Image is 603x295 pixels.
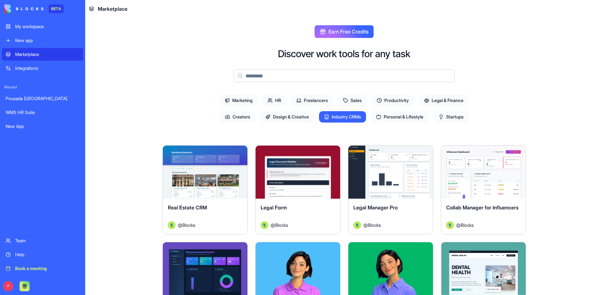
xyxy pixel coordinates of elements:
[15,265,80,272] div: Book a meeting
[348,145,433,234] a: Legal Manager ProAvatar@Blocks
[2,85,83,90] span: Recent
[419,95,469,106] span: Legal & Finance
[2,106,83,119] a: WMS HR Suite
[2,48,83,61] a: Marketplace
[168,221,175,229] img: Avatar
[168,204,207,211] span: Real Estate CRM
[2,248,83,261] a: Help
[278,48,410,59] h2: Discover work tools for any task
[353,221,361,229] img: Avatar
[319,111,366,123] span: Industry CRMs
[456,222,461,228] span: @
[434,111,469,123] span: Startups
[446,221,454,229] img: Avatar
[353,204,398,211] span: Legal Manager Pro
[368,222,381,228] span: Blocks
[178,222,182,228] span: @
[263,95,286,106] span: HR
[220,95,257,106] span: Marketing
[163,145,248,234] a: Real Estate CRMAvatar@Blocks
[6,109,80,116] div: WMS HR Suite
[446,204,518,211] span: Collab Manager for Influencers
[271,222,275,228] span: @
[220,111,255,123] span: Creators
[371,111,429,123] span: Personal & Lifestyle
[338,95,367,106] span: Sales
[2,92,83,105] a: Pousada [GEOGRAPHIC_DATA]
[2,234,83,247] a: Team
[461,222,474,228] span: Blocks
[372,95,414,106] span: Productivity
[328,28,369,35] span: Earn Free Credits
[260,111,314,123] span: Design & Creative
[15,23,80,30] div: My workspace
[315,25,374,38] button: Earn Free Credits
[3,281,13,291] span: F
[364,222,368,228] span: @
[15,65,80,71] div: Integrations
[182,222,195,228] span: Blocks
[2,20,83,33] a: My workspace
[15,51,80,57] div: Marketplace
[15,238,80,244] div: Team
[291,95,333,106] span: Freelancers
[2,120,83,133] a: New App
[261,221,268,229] img: Avatar
[15,251,80,258] div: Help
[2,62,83,75] a: Integrations
[255,145,340,234] a: Legal FormAvatar@Blocks
[275,222,288,228] span: Blocks
[261,204,287,211] span: Legal Form
[2,34,83,47] a: New app
[15,37,80,44] div: New app
[6,123,80,129] div: New App
[6,95,80,102] div: Pousada [GEOGRAPHIC_DATA]
[2,262,83,275] a: Book a meeting
[4,4,64,13] a: BETA
[98,5,127,13] span: Marketplace
[441,145,526,234] a: Collab Manager for InfluencersAvatar@Blocks
[4,4,44,13] img: logo
[49,4,64,13] div: BETA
